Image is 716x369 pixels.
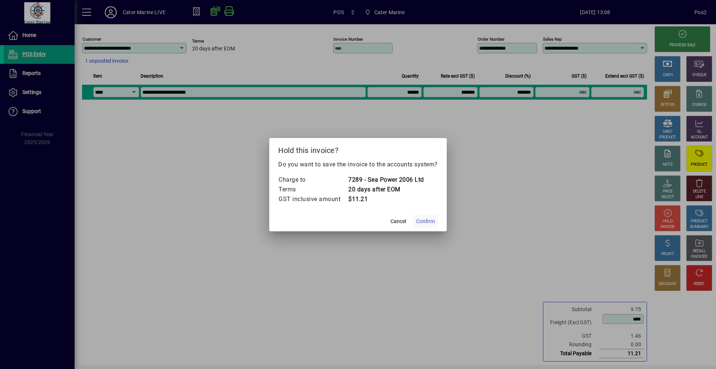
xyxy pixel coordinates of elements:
td: Terms [278,185,348,194]
h2: Hold this invoice? [269,138,447,160]
p: Do you want to save the invoice to the accounts system? [278,160,438,169]
button: Confirm [413,215,438,228]
td: 20 days after EOM [348,185,424,194]
td: $11.21 [348,194,424,204]
button: Cancel [386,215,410,228]
span: Confirm [416,218,435,225]
td: Charge to [278,175,348,185]
td: 7289 - Sea Power 2006 Ltd [348,175,424,185]
span: Cancel [390,218,406,225]
td: GST inclusive amount [278,194,348,204]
